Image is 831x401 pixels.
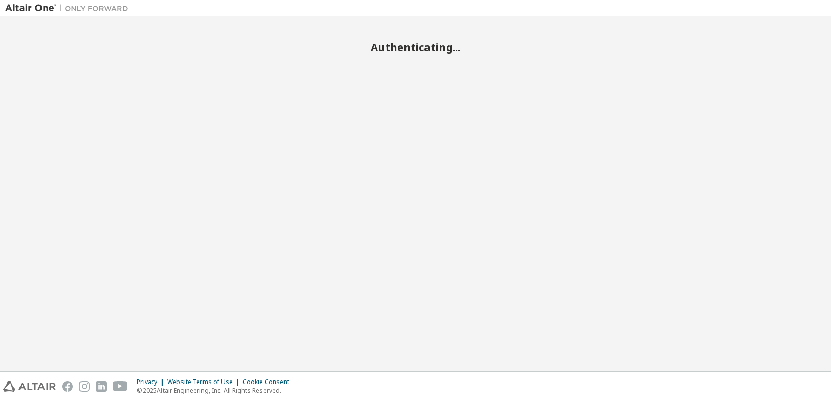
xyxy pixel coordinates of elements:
[5,41,826,54] h2: Authenticating...
[137,386,295,395] p: © 2025 Altair Engineering, Inc. All Rights Reserved.
[5,3,133,13] img: Altair One
[3,381,56,392] img: altair_logo.svg
[167,378,242,386] div: Website Terms of Use
[96,381,107,392] img: linkedin.svg
[242,378,295,386] div: Cookie Consent
[62,381,73,392] img: facebook.svg
[137,378,167,386] div: Privacy
[79,381,90,392] img: instagram.svg
[113,381,128,392] img: youtube.svg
